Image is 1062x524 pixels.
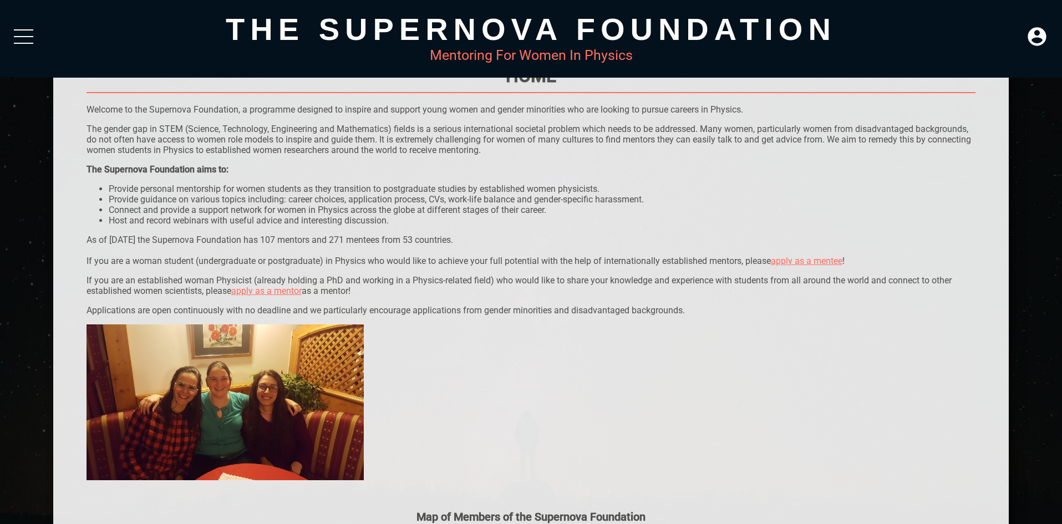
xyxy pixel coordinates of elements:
p: The gender gap in STEM (Science, Technology, Engineering and Mathematics) fields is a serious int... [87,124,976,155]
p: As of [DATE] the Supernova Foundation has 107 mentors and 271 mentees from 53 countries. If you a... [87,235,976,266]
div: Mentoring For Women In Physics [53,47,1009,63]
li: Connect and provide a support network for women in Physics across the globe at different stages o... [109,205,976,215]
li: Provide personal mentorship for women students as they transition to postgraduate studies by esta... [109,184,976,194]
a: apply as a mentee [771,256,842,266]
a: apply as a mentor [231,286,302,296]
p: Applications are open continuously with no deadline and we particularly encourage applications fr... [87,305,976,316]
p: Welcome to the Supernova Foundation, a programme designed to inspire and support young women and ... [87,104,976,115]
div: The Supernova Foundation aims to: [87,164,976,175]
p: If you are an established woman Physicist (already holding a PhD and working in a Physics-related... [87,275,976,296]
li: Host and record webinars with useful advice and interesting discussion. [109,215,976,226]
li: Provide guidance on various topics including: career choices, application process, CVs, work-life... [109,194,976,205]
div: The Supernova Foundation [53,11,1009,47]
